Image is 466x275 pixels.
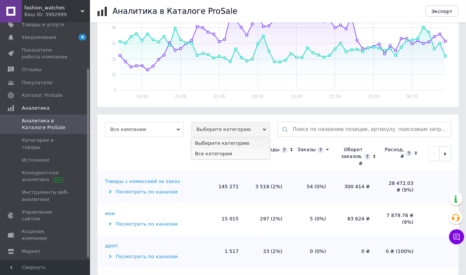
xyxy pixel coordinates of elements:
[385,146,404,160] div: Расход, ₴
[191,149,270,159] li: Все категории
[24,4,81,11] span: fashion_watches
[202,171,246,203] td: 145 271
[105,242,118,249] div: дроп
[246,203,290,235] td: 297 (2%)
[22,248,41,255] span: Маркет
[22,169,69,183] span: Конкурентная аналитика
[290,203,334,235] td: 5 (0%)
[290,171,334,203] td: 54 (0%)
[175,94,186,99] text: 25.08
[293,122,447,137] input: Поиск по названию позиции, артикулу, поисковым запросам
[105,221,201,227] div: Посмотреть по каналам
[191,138,270,149] li: Выберите категорию
[22,105,49,111] span: Аналитика
[22,79,52,86] span: Покупатели
[291,94,302,99] text: 15.09
[22,189,69,202] span: Инструменты веб-аналитики
[22,228,69,242] span: Кошелек компании
[22,117,69,131] span: Аналитика в Каталоге ProSale
[377,235,421,267] td: 0 ₴ (100%)
[377,203,421,235] td: 7 879.78 ₴ (9%)
[191,122,270,137] span: Выберите категорию
[22,209,69,222] span: Управление сайтом
[334,171,378,203] td: 300 414 ₴
[214,94,225,99] text: 01.09
[407,94,418,99] text: 06.10
[377,171,421,203] td: 28 472.03 ₴ (9%)
[22,21,64,28] span: Товары и услуги
[22,137,69,150] span: Категории и товары
[426,6,459,17] button: Экспорт
[22,92,62,99] span: Каталог ProSale
[202,203,246,235] td: 15 015
[22,157,49,164] span: Источники
[297,146,316,153] div: Заказы
[246,235,290,267] td: 33 (2%)
[22,66,42,73] span: Отзывы
[202,235,246,267] td: 1 517
[432,9,453,14] span: Экспорт
[111,72,117,77] text: 1k
[114,88,116,93] text: 0
[341,146,363,167] div: Оборот заказов, ₴
[112,7,237,16] h1: Аналитика в Каталоге ProSale
[252,94,264,99] text: 08.09
[22,47,69,60] span: Показатели работы компании
[105,122,184,137] span: Все кампании
[105,210,115,217] div: мои
[334,203,378,235] td: 83 624 ₴
[246,171,290,203] td: 3 518 (2%)
[330,94,341,99] text: 22.09
[79,34,86,40] span: 4
[105,253,201,260] div: Посмотреть по каналам
[22,34,56,41] span: Уведомления
[111,56,117,62] text: 2k
[105,189,201,195] div: Посмотреть по каналам
[290,235,334,267] td: 0 (0%)
[111,25,117,30] text: 4k
[334,235,378,267] td: 0 ₴
[24,11,90,18] div: Ваш ID: 3992999
[368,94,379,99] text: 29.09
[449,229,464,244] button: Чат с покупателем
[111,41,117,46] text: 3k
[136,94,148,99] text: 18.08
[105,178,180,185] div: Товары с комиссией за заказ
